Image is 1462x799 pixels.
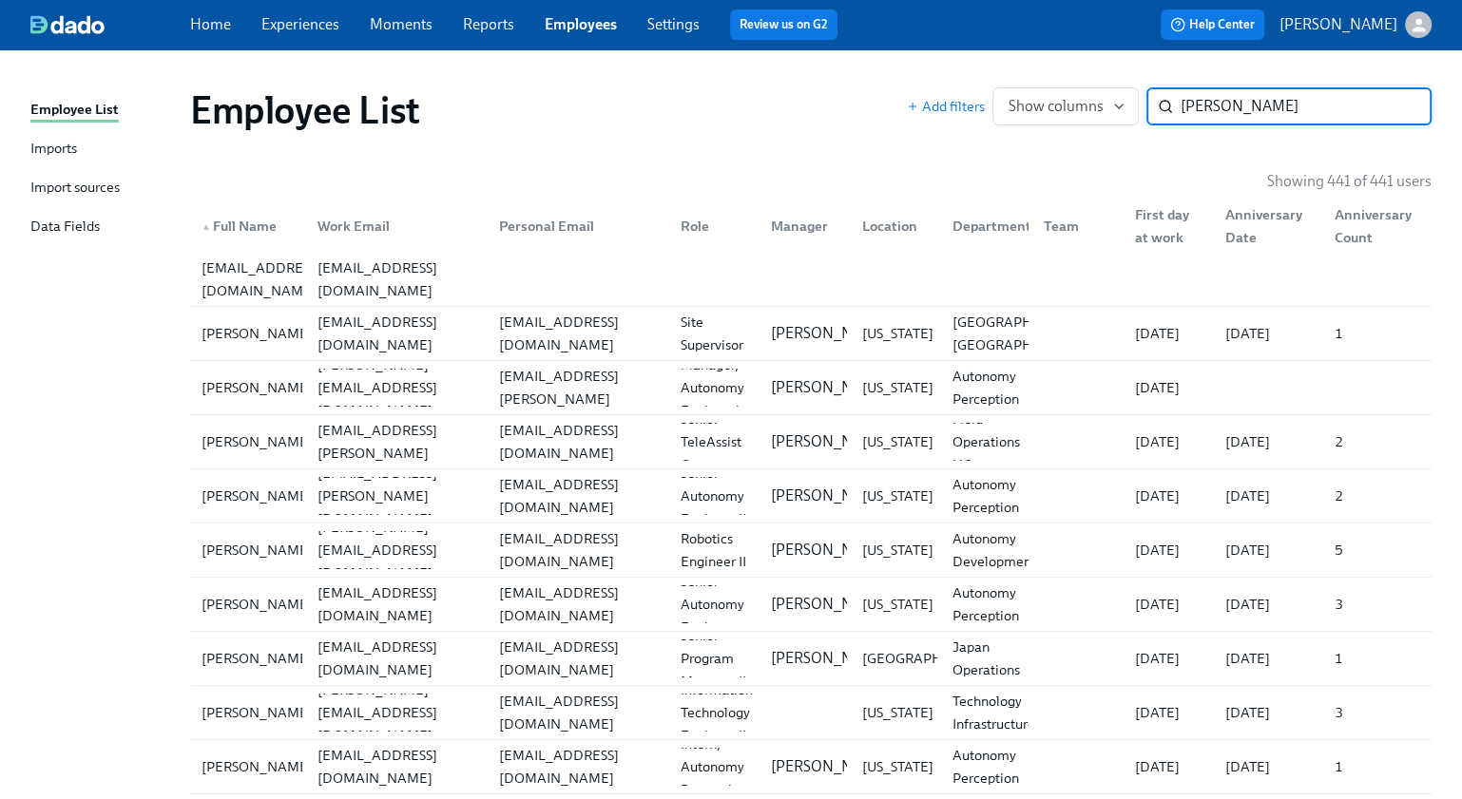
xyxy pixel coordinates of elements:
div: [EMAIL_ADDRESS][DOMAIN_NAME] [310,581,484,627]
div: [DATE] [1126,647,1210,670]
a: [EMAIL_ADDRESS][DOMAIN_NAME][EMAIL_ADDRESS][DOMAIN_NAME] [190,253,1432,307]
a: Imports [30,138,175,162]
p: [PERSON_NAME] [771,648,889,669]
div: [US_STATE] [855,376,941,399]
a: dado [30,15,190,34]
div: [EMAIL_ADDRESS][DOMAIN_NAME] [491,744,665,789]
input: Search by name [1181,87,1432,125]
div: Autonomy Development [945,527,1044,573]
p: Showing 441 of 441 users [1267,171,1432,192]
button: Add filters [907,97,985,116]
div: Work Email [302,207,484,245]
div: Role [665,207,757,245]
div: [PERSON_NAME] [194,701,320,724]
div: Site Deployments-[GEOGRAPHIC_DATA], [GEOGRAPHIC_DATA] Lyft [945,288,1104,379]
div: [EMAIL_ADDRESS][DOMAIN_NAME] [491,419,665,465]
div: [US_STATE] [855,755,941,778]
div: [DATE] [1218,647,1319,670]
div: 1 [1326,322,1428,345]
div: [US_STATE] [855,701,941,724]
button: Show columns [992,87,1139,125]
a: Review us on G2 [740,15,828,34]
div: Location [847,207,938,245]
div: [PERSON_NAME] [194,755,320,778]
div: Data Fields [30,216,100,239]
div: [EMAIL_ADDRESS][DOMAIN_NAME] [310,636,484,681]
div: Autonomy Perception [945,473,1029,519]
div: ▲Full Name [194,207,302,245]
p: [PERSON_NAME] [771,756,889,777]
a: Data Fields [30,216,175,239]
div: Field Operations HQ [945,408,1029,476]
div: [US_STATE] [855,539,941,561]
a: [PERSON_NAME][EMAIL_ADDRESS][PERSON_NAME][DOMAIN_NAME][EMAIL_ADDRESS][DOMAIN_NAME]Senior Autonomy... [190,469,1432,523]
div: [DATE] [1126,430,1210,453]
div: [DATE] [1126,485,1210,507]
div: [PERSON_NAME][PERSON_NAME][EMAIL_ADDRESS][DOMAIN_NAME][EMAIL_ADDRESS][DOMAIN_NAME]Information Tec... [190,686,1432,739]
div: [DATE] [1218,322,1319,345]
div: 1 [1326,755,1428,778]
div: Team [1036,215,1120,238]
div: 2 [1326,430,1428,453]
div: [EMAIL_ADDRESS][DOMAIN_NAME] [491,690,665,735]
button: [PERSON_NAME] [1279,11,1432,38]
div: [EMAIL_ADDRESS][DOMAIN_NAME] [491,636,665,681]
div: Manager [763,215,847,238]
div: [PERSON_NAME][PERSON_NAME][EMAIL_ADDRESS][PERSON_NAME][DOMAIN_NAME][EMAIL_ADDRESS][DOMAIN_NAME]Se... [190,415,1432,468]
div: 5 [1326,539,1428,561]
div: [EMAIL_ADDRESS][PERSON_NAME][DOMAIN_NAME] [310,462,484,530]
span: Show columns [1009,97,1123,116]
a: Experiences [261,15,339,33]
div: [DATE] [1126,322,1210,345]
div: [PERSON_NAME] [194,593,320,616]
a: Employees [545,15,617,33]
div: Manager [756,207,847,245]
div: [DATE] [1126,755,1210,778]
div: [EMAIL_ADDRESS][DOMAIN_NAME] [310,311,484,356]
div: [PERSON_NAME] [194,376,320,399]
div: Senior TeleAssist Operator [673,408,757,476]
div: [EMAIL_ADDRESS][DOMAIN_NAME] [491,473,665,519]
div: First day at work [1126,203,1210,249]
button: Review us on G2 [730,10,837,40]
div: Import sources [30,177,120,200]
div: [US_STATE] [855,430,941,453]
div: [PERSON_NAME][EMAIL_ADDRESS][DOMAIN_NAME][EMAIL_ADDRESS][DOMAIN_NAME]Site Supervisor[PERSON_NAME]... [190,307,1432,360]
div: Site Supervisor [673,311,757,356]
div: Imports [30,138,77,162]
div: [PERSON_NAME] [194,485,320,507]
div: First day at work [1119,207,1210,245]
div: Autonomy Perception [945,581,1029,627]
a: [PERSON_NAME][PERSON_NAME][EMAIL_ADDRESS][PERSON_NAME][DOMAIN_NAME][EMAIL_ADDRESS][DOMAIN_NAME]Se... [190,415,1432,469]
div: [PERSON_NAME][PERSON_NAME][EMAIL_ADDRESS][DOMAIN_NAME][PERSON_NAME][EMAIL_ADDRESS][PERSON_NAME][D... [190,361,1432,414]
div: Location [855,215,938,238]
div: Anniversary Date [1218,203,1319,249]
p: [PERSON_NAME] [771,485,889,506]
div: Anniversary Count [1318,207,1428,245]
div: Anniversary Count [1326,203,1428,249]
div: Autonomy Perception [945,744,1029,789]
div: [PERSON_NAME] [194,322,320,345]
div: [EMAIL_ADDRESS][DOMAIN_NAME][EMAIL_ADDRESS][DOMAIN_NAME] [190,253,1432,306]
div: [PERSON_NAME][EMAIL_ADDRESS][DOMAIN_NAME] [310,678,484,747]
div: Personal Email [484,207,665,245]
div: Employee List [30,99,119,123]
div: [PERSON_NAME] [194,647,320,670]
div: [PERSON_NAME][EMAIL_ADDRESS][DOMAIN_NAME] [310,353,484,422]
div: [DATE] [1126,376,1210,399]
span: ▲ [202,222,211,232]
div: Senior Program Manager II [673,624,757,693]
a: [PERSON_NAME][PERSON_NAME][EMAIL_ADDRESS][DOMAIN_NAME][EMAIL_ADDRESS][DOMAIN_NAME]Information Tec... [190,686,1432,740]
p: [PERSON_NAME] [771,377,889,398]
div: Full Name [194,215,302,238]
div: 3 [1326,593,1428,616]
div: [DATE] [1126,701,1210,724]
div: [DATE] [1218,430,1319,453]
div: [PERSON_NAME][EMAIL_ADDRESS][PERSON_NAME][DOMAIN_NAME] [310,396,484,487]
div: Information Technology Engineer II [673,678,760,747]
div: [PERSON_NAME][EMAIL_ADDRESS][PERSON_NAME][DOMAIN_NAME][EMAIL_ADDRESS][DOMAIN_NAME]Senior Autonomy... [190,469,1432,523]
a: Moments [370,15,433,33]
div: [PERSON_NAME] [194,430,320,453]
div: [EMAIL_ADDRESS][DOMAIN_NAME] [310,744,484,789]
